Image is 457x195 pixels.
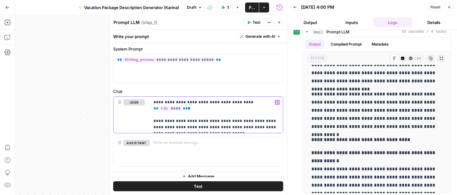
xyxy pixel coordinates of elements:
[430,4,440,10] span: Reset
[332,17,371,27] button: Inputs
[113,46,283,52] label: System Prompt
[305,40,324,49] button: Output
[113,97,145,133] div: user
[326,29,349,35] span: Prompt LLM
[109,30,287,43] div: Write your prompt
[303,37,450,193] div: 33 seconds / 4 tasks
[75,2,183,12] button: Vacation Package Description Generator (Karina)
[84,4,179,11] span: Vacation Package Description Generator (Karina)
[227,4,229,11] span: Test Workflow
[249,4,255,11] span: Publish
[253,20,260,25] span: Test
[113,137,145,166] div: assistant
[184,3,205,12] button: Draft
[308,54,327,62] span: string
[113,172,283,181] button: Add Message
[245,34,275,39] span: Generate with AI
[237,32,283,41] button: Generate with AI
[374,17,412,27] button: Logs
[312,29,324,35] span: step_1
[291,17,330,27] button: Output
[303,27,450,37] button: 33 seconds / 4 tasks
[217,2,233,12] button: Test Workflow
[187,5,196,10] span: Draft
[188,173,214,179] span: Add Message
[123,99,145,105] button: user
[113,19,140,26] textarea: Prompt LLM
[123,140,150,146] button: assistant
[113,88,283,95] label: Chat
[113,181,283,191] button: Test
[368,40,392,49] button: Metadata
[327,40,365,49] button: Compiled Prompt
[194,183,203,189] span: Test
[428,3,443,11] button: Reset
[414,17,453,27] button: Details
[244,18,263,27] button: Test
[402,29,447,35] span: 33 seconds / 4 tasks
[141,19,157,26] span: ( step_1 )
[245,2,259,12] button: Publish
